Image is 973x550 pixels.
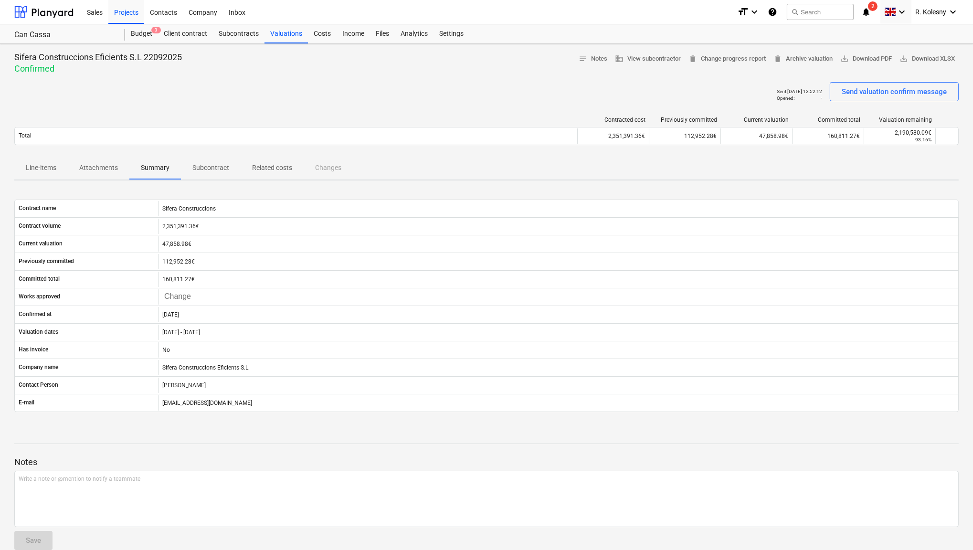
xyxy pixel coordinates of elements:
small: 93.16% [915,137,931,142]
div: 47,858.98€ [720,128,792,144]
span: save_alt [899,54,908,63]
i: format_size [737,6,749,18]
a: Budget3 [125,24,158,43]
div: Valuation remaining [868,116,932,123]
span: View subcontractor [615,53,681,64]
a: Settings [434,24,469,43]
div: Contracted cost [582,116,645,123]
p: Total [19,132,32,140]
span: notes [579,54,587,63]
button: Archive valuation [770,52,836,66]
p: Valuation dates [19,328,58,336]
p: Sifera Construccions Eficients S.L 22092025 [14,52,182,63]
p: Contract volume [19,222,61,230]
p: - [821,95,822,101]
div: Current valuation [725,116,789,123]
div: Budget [125,24,158,43]
p: [DATE] 12:52:12 [787,88,822,95]
p: Works approved [19,293,60,301]
p: Attachments [79,163,118,173]
iframe: Chat Widget [925,504,973,550]
p: Has invoice [19,346,48,354]
div: 160,811.27€ [158,272,958,287]
a: Costs [308,24,337,43]
span: Archive valuation [773,53,833,64]
span: delete [688,54,697,63]
span: 2 [868,1,878,11]
div: Committed total [796,116,860,123]
div: 2,351,391.36€ [158,219,958,234]
p: Line-items [26,163,56,173]
button: View subcontractor [611,52,685,66]
p: Opened : [777,95,794,101]
p: Notes [14,456,959,468]
a: Valuations [264,24,308,43]
a: Client contract [158,24,213,43]
p: Company name [19,363,58,371]
p: Sent : [777,88,787,95]
i: Knowledge base [768,6,777,18]
a: Income [337,24,370,43]
div: Sifera Construccions [158,201,958,216]
p: Confirmed [14,63,182,74]
p: Previously committed [19,257,74,265]
i: notifications [861,6,871,18]
p: Contact Person [19,381,58,389]
a: Analytics [395,24,434,43]
span: Change progress report [688,53,766,64]
button: Change progress report [685,52,770,66]
div: 47,858.98€ [158,236,958,252]
p: Contract name [19,204,56,212]
button: Send valuation confirm message [830,82,959,101]
i: keyboard_arrow_down [896,6,908,18]
p: Subcontract [192,163,229,173]
span: R. Kolesny [915,8,946,16]
p: Committed total [19,275,60,283]
p: E-mail [19,399,34,407]
span: Notes [579,53,607,64]
div: [EMAIL_ADDRESS][DOMAIN_NAME] [158,395,958,411]
div: 2,351,391.36€ [577,128,649,144]
p: Confirmed at [19,310,52,318]
span: business [615,54,624,63]
div: 112,952.28€ [158,254,958,269]
div: Widget de chat [925,504,973,550]
div: [DATE] [158,307,958,322]
i: keyboard_arrow_down [947,6,959,18]
button: Notes [575,52,611,66]
span: search [791,8,799,16]
button: Download XLSX [896,52,959,66]
div: Can Cassa [14,30,114,40]
button: Search [787,4,854,20]
span: Download PDF [840,53,892,64]
div: Send valuation confirm message [842,85,947,98]
div: 112,952.28€ [649,128,720,144]
button: Download PDF [836,52,896,66]
div: [DATE] - [DATE] [158,325,958,340]
div: Sifera Construccions Eficients S.L [158,360,958,375]
div: 160,811.27€ [792,128,864,144]
div: 2,190,580.09€ [868,129,931,136]
p: Current valuation [19,240,63,248]
a: Files [370,24,395,43]
span: delete [773,54,782,63]
input: Change [162,290,207,304]
div: No [158,342,958,358]
div: [PERSON_NAME] [158,378,958,393]
p: Summary [141,163,169,173]
i: keyboard_arrow_down [749,6,760,18]
span: 3 [151,27,161,33]
div: Previously committed [653,116,717,123]
span: save_alt [840,54,849,63]
p: Related costs [252,163,292,173]
a: Subcontracts [213,24,264,43]
span: Download XLSX [899,53,955,64]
